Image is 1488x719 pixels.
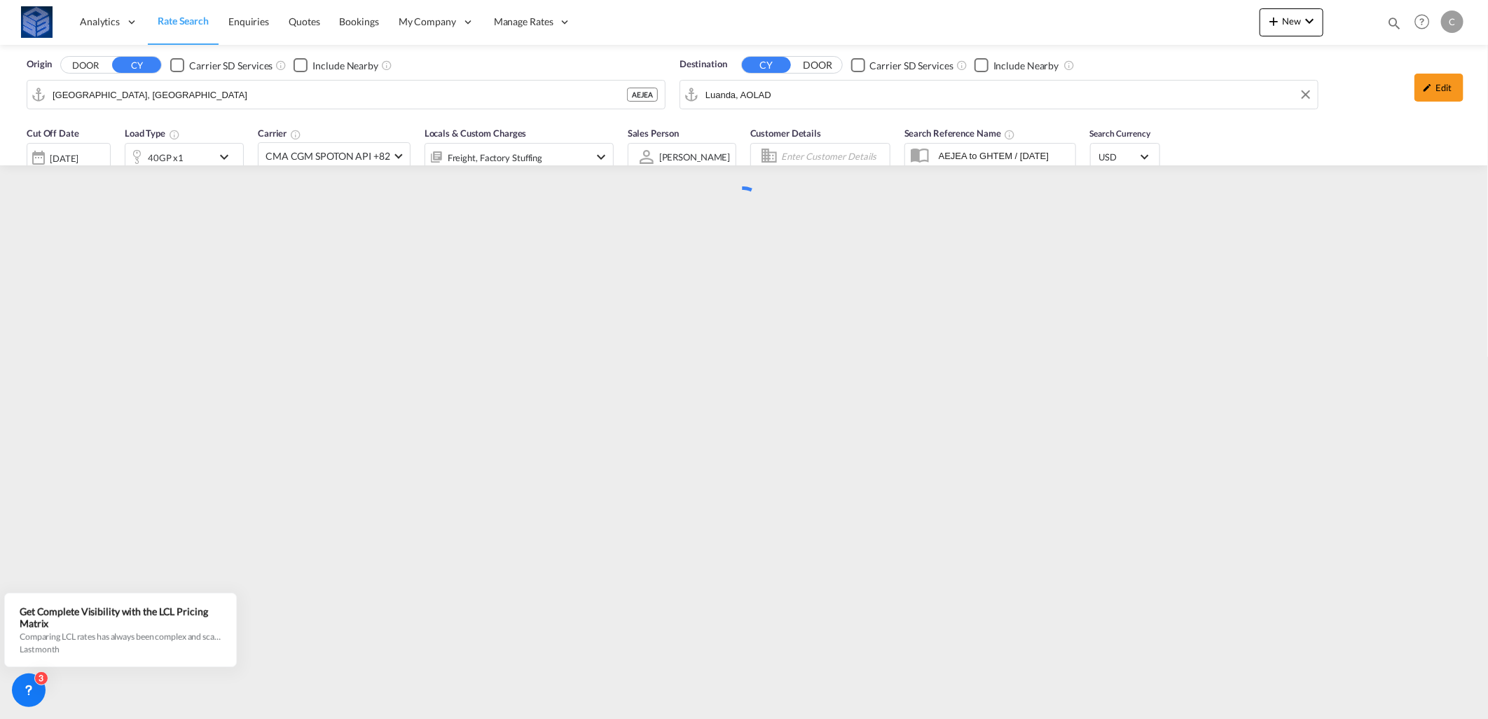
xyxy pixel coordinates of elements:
[628,128,679,139] span: Sales Person
[27,81,665,109] md-input-container: Jebel Ali, AEJEA
[27,143,111,172] div: [DATE]
[125,143,244,171] div: 40GP x1icon-chevron-down
[112,57,161,73] button: CY
[53,84,627,105] input: Search by Port
[659,151,731,163] div: [PERSON_NAME]
[627,88,658,102] div: AEJEA
[1090,128,1151,139] span: Search Currency
[148,148,184,167] div: 40GP x1
[399,15,456,29] span: My Company
[705,84,1311,105] input: Search by Port
[593,149,609,165] md-icon: icon-chevron-down
[993,59,1059,73] div: Include Nearby
[1386,15,1402,36] div: icon-magnify
[80,15,120,29] span: Analytics
[1265,15,1318,27] span: New
[425,143,614,171] div: Freight Factory Stuffingicon-chevron-down
[170,57,273,72] md-checkbox: Checkbox No Ink
[1098,146,1152,167] md-select: Select Currency: $ USDUnited States Dollar
[1295,84,1316,105] button: Clear Input
[216,149,240,165] md-icon: icon-chevron-down
[50,152,78,165] div: [DATE]
[1414,74,1463,102] div: icon-pencilEdit
[1099,151,1138,163] span: USD
[1005,129,1016,140] md-icon: Your search will be saved by the below given name
[680,81,1318,109] md-input-container: Luanda, AOLAD
[266,149,390,163] span: CMA CGM SPOTON API +82
[448,148,543,167] div: Freight Factory Stuffing
[340,15,379,27] span: Bookings
[125,128,180,139] span: Load Type
[1410,10,1441,35] div: Help
[1410,10,1434,34] span: Help
[258,128,301,139] span: Carrier
[21,6,53,38] img: fff785d0086311efa2d3e168b14c2f64.png
[289,15,319,27] span: Quotes
[494,15,553,29] span: Manage Rates
[870,59,953,73] div: Carrier SD Services
[290,129,301,140] md-icon: The selected Trucker/Carrierwill be displayed in the rate results If the rates are from another f...
[793,57,842,74] button: DOOR
[1441,11,1463,33] div: C
[61,57,110,74] button: DOOR
[851,57,953,72] md-checkbox: Checkbox No Ink
[27,128,79,139] span: Cut Off Date
[294,57,378,72] md-checkbox: Checkbox No Ink
[932,145,1075,166] input: Search Reference Name
[1063,60,1075,71] md-icon: Unchecked: Ignores neighbouring ports when fetching rates.Checked : Includes neighbouring ports w...
[425,128,527,139] span: Locals & Custom Charges
[1301,13,1318,29] md-icon: icon-chevron-down
[312,59,378,73] div: Include Nearby
[680,57,727,71] span: Destination
[781,146,886,167] input: Enter Customer Details
[169,129,180,140] md-icon: icon-information-outline
[1423,83,1433,93] md-icon: icon-pencil
[27,57,52,71] span: Origin
[158,15,209,27] span: Rate Search
[228,15,269,27] span: Enquiries
[956,60,967,71] md-icon: Unchecked: Search for CY (Container Yard) services for all selected carriers.Checked : Search for...
[974,57,1059,72] md-checkbox: Checkbox No Ink
[1386,15,1402,31] md-icon: icon-magnify
[750,128,821,139] span: Customer Details
[742,57,791,73] button: CY
[381,60,392,71] md-icon: Unchecked: Ignores neighbouring ports when fetching rates.Checked : Includes neighbouring ports w...
[275,60,287,71] md-icon: Unchecked: Search for CY (Container Yard) services for all selected carriers.Checked : Search for...
[658,146,732,167] md-select: Sales Person: Carlo Piccolo
[1260,8,1323,36] button: icon-plus 400-fgNewicon-chevron-down
[904,128,1016,139] span: Search Reference Name
[189,59,273,73] div: Carrier SD Services
[1265,13,1282,29] md-icon: icon-plus 400-fg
